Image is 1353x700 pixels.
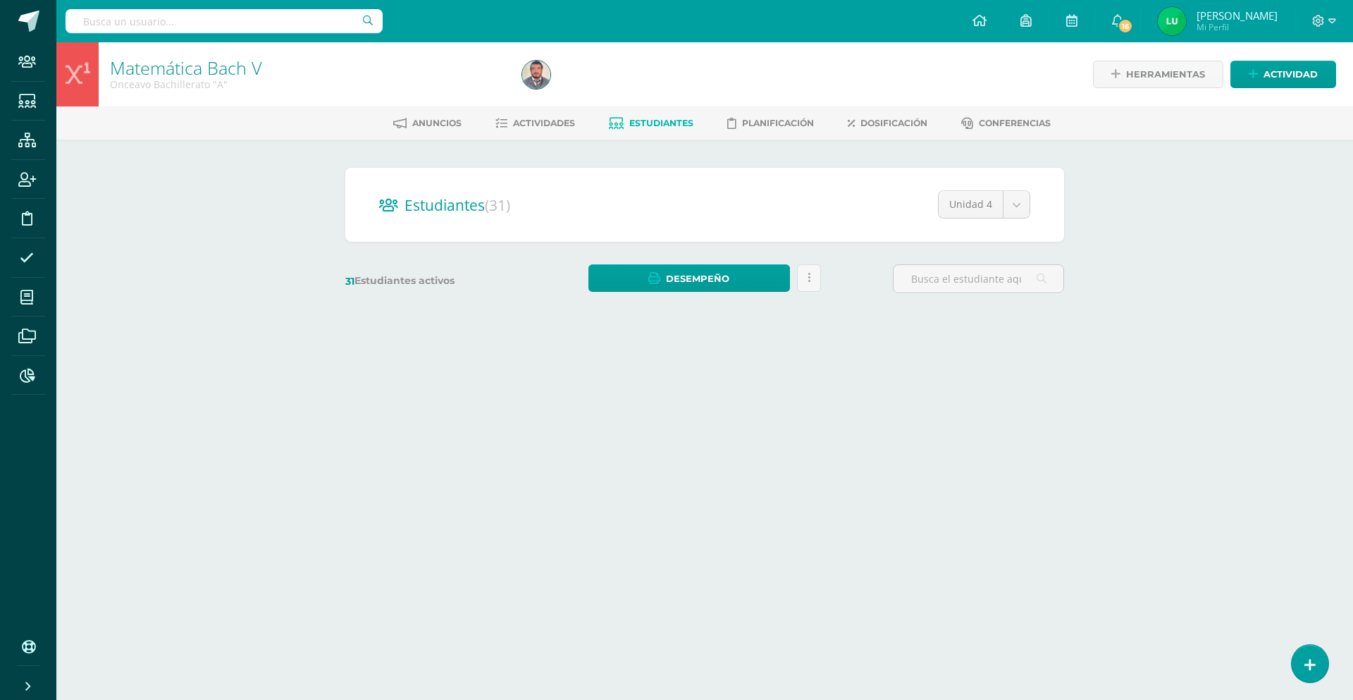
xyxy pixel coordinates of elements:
img: 54682bb00531784ef96ee9fbfedce966.png [1158,7,1186,35]
span: 31 [345,275,354,288]
img: e99d45d6e0e55865ab0456bb17418cba.png [522,61,550,89]
span: (31) [485,195,510,215]
span: Anuncios [412,118,462,128]
input: Busca un usuario... [66,9,383,33]
span: Herramientas [1126,61,1205,87]
span: Actividad [1264,61,1318,87]
a: Planificación [727,112,814,135]
a: Actividades [495,112,575,135]
a: Anuncios [393,112,462,135]
a: Conferencias [961,112,1051,135]
h1: Matemática Bach V [110,58,505,78]
span: Estudiantes [629,118,693,128]
div: Onceavo Bachillerato 'A' [110,78,505,91]
span: 16 [1118,18,1133,34]
span: Mi Perfil [1197,21,1278,33]
input: Busca el estudiante aquí... [894,265,1063,293]
span: Estudiantes [404,195,510,215]
label: Estudiantes activos [345,274,517,288]
a: Actividad [1230,61,1336,88]
a: Herramientas [1093,61,1223,88]
span: Conferencias [979,118,1051,128]
a: Desempeño [588,264,789,292]
a: Unidad 4 [939,191,1030,218]
span: Desempeño [666,266,729,292]
a: Matemática Bach V [110,56,262,80]
span: Unidad 4 [949,191,992,218]
span: [PERSON_NAME] [1197,8,1278,23]
a: Estudiantes [609,112,693,135]
span: Dosificación [860,118,927,128]
span: Planificación [742,118,814,128]
a: Dosificación [848,112,927,135]
span: Actividades [513,118,575,128]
